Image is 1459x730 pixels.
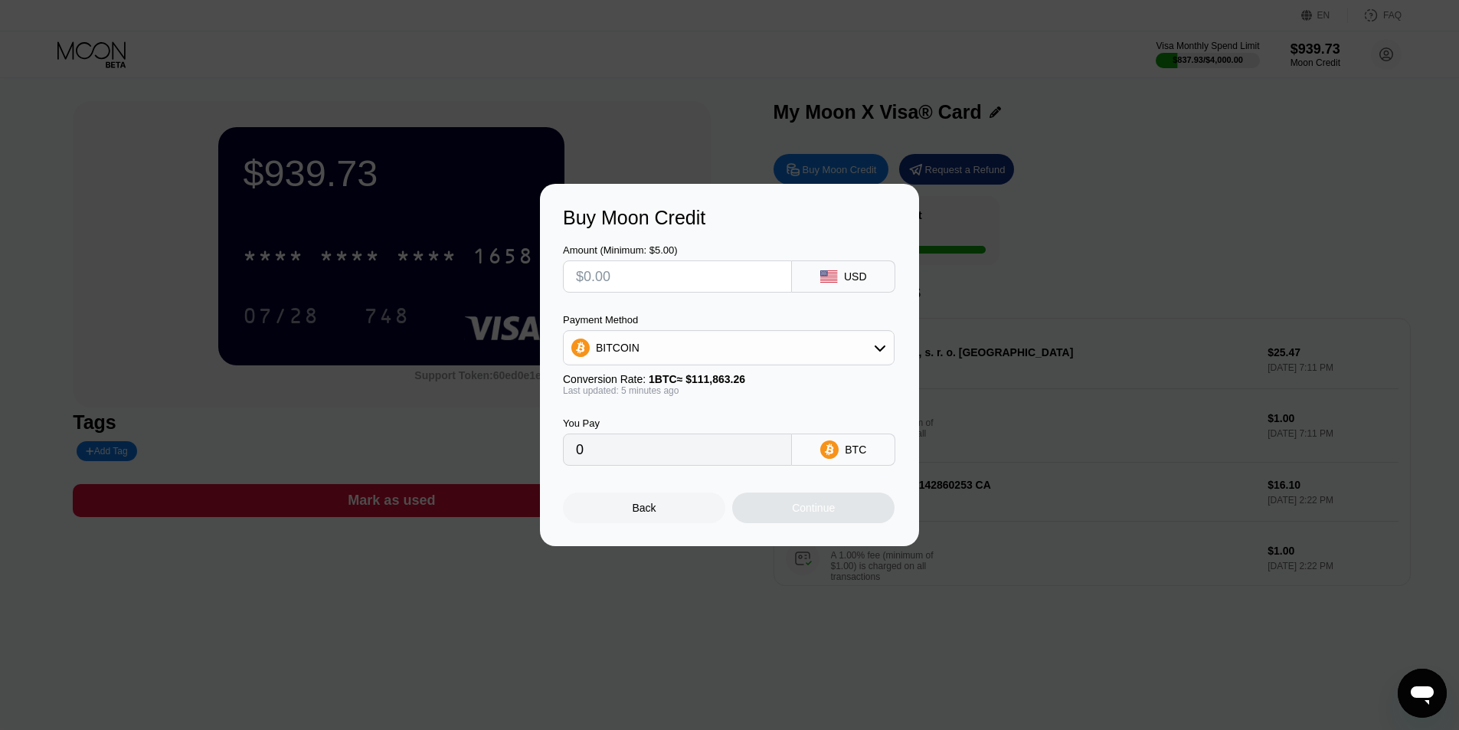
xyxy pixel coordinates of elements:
[563,373,895,385] div: Conversion Rate:
[563,417,792,429] div: You Pay
[563,493,725,523] div: Back
[845,444,866,456] div: BTC
[576,261,779,292] input: $0.00
[564,332,894,363] div: BITCOIN
[563,385,895,396] div: Last updated: 5 minutes ago
[563,207,896,229] div: Buy Moon Credit
[844,270,867,283] div: USD
[563,244,792,256] div: Amount (Minimum: $5.00)
[633,502,656,514] div: Back
[563,314,895,326] div: Payment Method
[1398,669,1447,718] iframe: Tlačidlo na spustenie okna správ
[649,373,745,385] span: 1 BTC ≈ $111,863.26
[596,342,640,354] div: BITCOIN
